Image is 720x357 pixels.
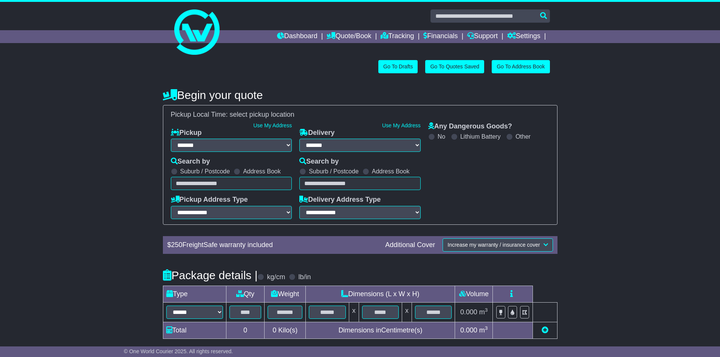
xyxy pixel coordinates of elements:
[171,158,210,166] label: Search by
[485,307,488,313] sup: 3
[163,89,557,101] h4: Begin your quote
[460,326,477,334] span: 0.000
[402,302,412,322] td: x
[163,269,258,281] h4: Package details |
[124,348,233,354] span: © One World Courier 2025. All rights reserved.
[171,129,202,137] label: Pickup
[226,322,265,338] td: 0
[516,133,531,140] label: Other
[277,30,317,43] a: Dashboard
[460,308,477,316] span: 0.000
[381,241,439,249] div: Additional Cover
[171,196,248,204] label: Pickup Address Type
[230,111,294,118] span: select pickup location
[299,158,339,166] label: Search by
[438,133,445,140] label: No
[163,286,226,302] td: Type
[167,111,553,119] div: Pickup Local Time:
[327,30,371,43] a: Quote/Book
[265,322,306,338] td: Kilo(s)
[265,286,306,302] td: Weight
[226,286,265,302] td: Qty
[378,60,418,73] a: Go To Drafts
[423,30,458,43] a: Financials
[542,326,548,334] a: Add new item
[428,122,512,131] label: Any Dangerous Goods?
[467,30,498,43] a: Support
[180,168,230,175] label: Suburb / Postcode
[163,322,226,338] td: Total
[309,168,359,175] label: Suburb / Postcode
[171,241,183,249] span: 250
[243,168,281,175] label: Address Book
[164,241,382,249] div: $ FreightSafe warranty included
[479,308,488,316] span: m
[349,302,359,322] td: x
[372,168,410,175] label: Address Book
[253,122,292,128] a: Use My Address
[299,196,381,204] label: Delivery Address Type
[267,273,285,281] label: kg/cm
[306,286,455,302] td: Dimensions (L x W x H)
[455,286,493,302] td: Volume
[299,129,334,137] label: Delivery
[447,242,540,248] span: Increase my warranty / insurance cover
[492,60,550,73] a: Go To Address Book
[273,326,276,334] span: 0
[485,325,488,331] sup: 3
[298,273,311,281] label: lb/in
[443,238,553,252] button: Increase my warranty / insurance cover
[460,133,501,140] label: Lithium Battery
[479,326,488,334] span: m
[382,122,421,128] a: Use My Address
[381,30,414,43] a: Tracking
[306,322,455,338] td: Dimensions in Centimetre(s)
[425,60,484,73] a: Go To Quotes Saved
[507,30,540,43] a: Settings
